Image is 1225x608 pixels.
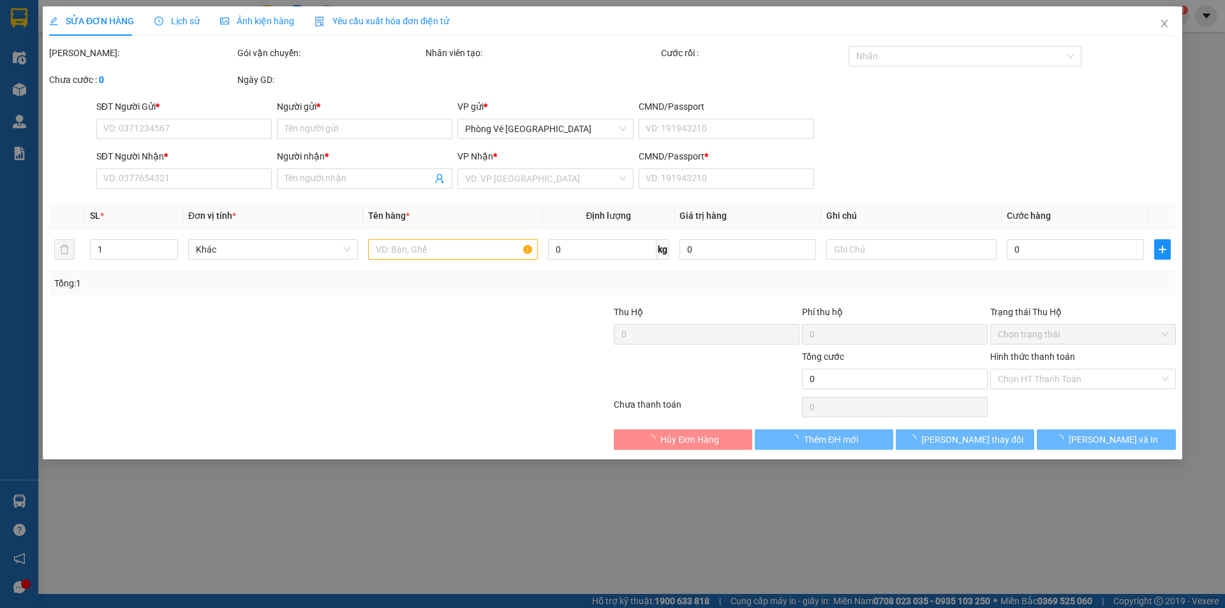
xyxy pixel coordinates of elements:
span: Lịch sử [154,16,200,26]
span: Cước hàng [1007,211,1051,221]
div: Nhân viên tạo: [426,46,658,60]
span: user-add [435,174,445,184]
div: Chưa cước : [49,73,235,87]
b: 0 [99,75,104,85]
button: Hủy Đơn Hàng [614,429,752,450]
span: [PERSON_NAME] thay đổi [921,433,1023,447]
button: [PERSON_NAME] thay đổi [896,429,1034,450]
span: Tổng cước [802,352,844,362]
span: Thu Hộ [614,307,643,317]
span: plus [1155,244,1170,255]
span: [PERSON_NAME] và In [1069,433,1158,447]
div: Ngày GD: [237,73,423,87]
div: Tổng: 1 [54,276,473,290]
span: close [1159,19,1169,29]
span: VP Nhận [458,151,494,161]
button: Thêm ĐH mới [755,429,893,450]
div: Gói vận chuyển: [237,46,423,60]
div: CMND/Passport [639,100,814,114]
span: edit [49,17,58,26]
div: Trạng thái Thu Hộ [990,305,1176,319]
span: clock-circle [154,17,163,26]
span: Chọn trạng thái [998,325,1168,344]
input: VD: Bàn, Ghế [368,239,538,260]
div: SĐT Người Nhận [96,149,272,163]
span: picture [220,17,229,26]
span: kg [657,239,669,260]
span: Giá trị hàng [679,211,727,221]
span: Phòng Vé Tuy Hòa [466,119,626,138]
span: Hủy Đơn Hàng [661,433,720,447]
img: icon [315,17,325,27]
div: VP gửi [458,100,634,114]
div: Phí thu hộ [802,305,988,324]
div: Chưa thanh toán [612,397,801,420]
div: Người nhận [277,149,452,163]
button: plus [1154,239,1171,260]
th: Ghi chú [822,204,1002,228]
div: SĐT Người Gửi [96,100,272,114]
div: [PERSON_NAME]: [49,46,235,60]
div: Cước rồi : [661,46,847,60]
span: SL [90,211,100,221]
span: Đơn vị tính [188,211,236,221]
span: loading [907,434,921,443]
span: Định lượng [586,211,632,221]
button: [PERSON_NAME] và In [1037,429,1176,450]
span: Thêm ĐH mới [804,433,858,447]
span: Tên hàng [368,211,410,221]
span: loading [647,434,661,443]
label: Hình thức thanh toán [990,352,1075,362]
span: Ảnh kiện hàng [220,16,294,26]
span: SỬA ĐƠN HÀNG [49,16,134,26]
div: CMND/Passport [639,149,814,163]
span: Yêu cầu xuất hóa đơn điện tử [315,16,449,26]
button: Close [1147,6,1182,42]
div: Người gửi [277,100,452,114]
button: delete [54,239,75,260]
input: Ghi Chú [827,239,997,260]
span: loading [790,434,804,443]
span: loading [1055,434,1069,443]
span: Khác [196,240,350,259]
